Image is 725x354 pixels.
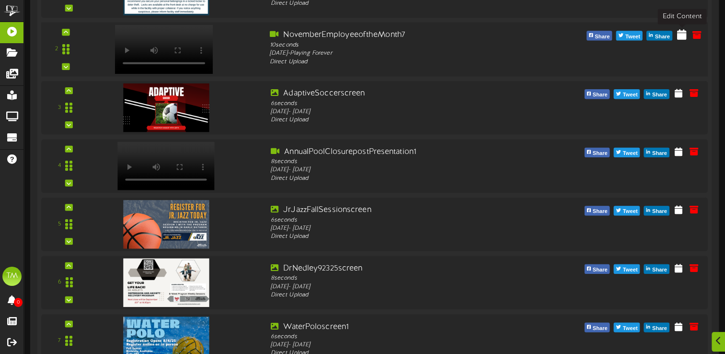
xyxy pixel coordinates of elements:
div: 6 seconds [271,99,534,107]
span: Tweet [621,323,640,333]
span: Share [590,323,609,333]
div: [DATE] - [DATE] [271,283,534,291]
div: 6 [58,278,61,286]
div: [DATE] - [DATE] [271,107,534,116]
div: Direct Upload [271,291,534,299]
div: [DATE] - [DATE] [271,166,534,174]
div: Direct Upload [271,233,534,241]
span: Share [650,206,669,217]
button: Tweet [616,31,643,40]
span: Share [650,148,669,159]
button: Share [584,322,610,332]
button: Share [584,89,610,99]
span: Share [590,90,609,100]
span: Share [590,148,609,159]
button: Share [584,206,610,215]
div: Direct Upload [271,116,534,124]
div: NovemberEmployeeoftheMonth7 [270,30,536,41]
div: JrJazzFallSessionscreen [271,205,534,216]
div: 8 seconds [271,274,534,283]
span: Share [653,31,672,42]
div: Direct Upload [270,58,536,66]
span: 0 [14,298,23,307]
div: [DATE] - [DATE] [271,341,534,349]
button: Share [644,322,669,332]
div: 10 seconds [270,41,536,49]
img: 4f7cd1a8-03b6-4764-9318-c49c2d6255d9.png [123,83,209,132]
span: Share [593,31,611,42]
span: Tweet [621,90,640,100]
span: Share [590,206,609,217]
span: Tweet [621,265,640,275]
div: 8 seconds [271,157,534,165]
div: AdaptiveSoccerscreen [271,88,534,99]
span: Tweet [621,206,640,217]
button: Share [644,89,669,99]
div: TM [2,267,22,286]
button: Share [646,31,672,40]
button: Share [587,31,612,40]
button: Share [584,264,610,274]
span: Share [650,323,669,333]
div: [DATE] - Playing Forever [270,49,536,58]
div: [DATE] - [DATE] [271,224,534,232]
button: Tweet [614,148,640,157]
button: Tweet [614,206,640,215]
div: AnnualPoolClosurepostPresentation1 [271,146,534,157]
div: 6 seconds [271,216,534,224]
button: Share [644,148,669,157]
div: Direct Upload [271,174,534,182]
span: Tweet [623,31,642,42]
span: Share [590,265,609,275]
div: 6 seconds [271,332,534,341]
button: Share [644,206,669,215]
button: Share [644,264,669,274]
img: 095df82b-61b5-478d-93da-f9bb9074a241.png [123,258,209,307]
button: Tweet [614,89,640,99]
div: DrNedley92325screen [271,263,534,274]
button: Tweet [614,264,640,274]
span: Share [650,265,669,275]
button: Tweet [614,322,640,332]
div: WaterPoloscreen1 [271,321,534,332]
button: Share [584,148,610,157]
span: Share [650,90,669,100]
img: cbb36a2c-de85-4ad3-a42b-e2eeac92867e.png [123,200,209,248]
span: Tweet [621,148,640,159]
